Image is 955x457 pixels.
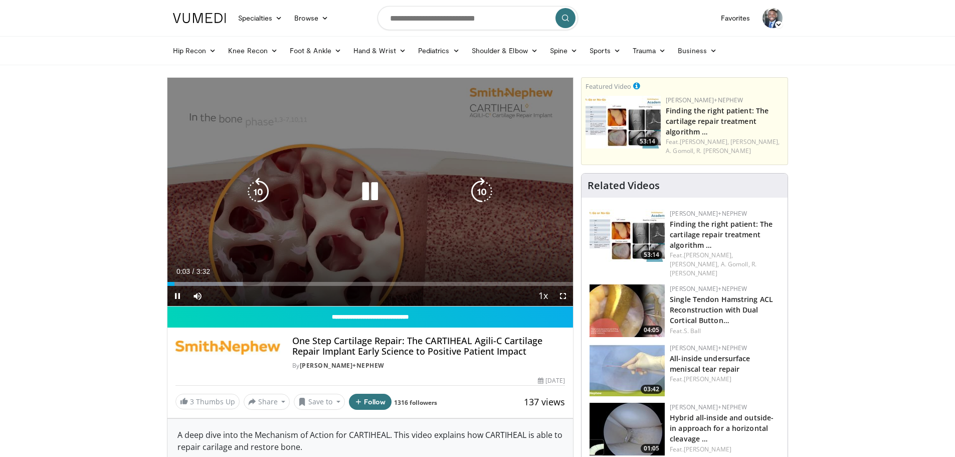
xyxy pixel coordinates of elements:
[715,8,756,28] a: Favorites
[670,260,719,268] a: [PERSON_NAME],
[167,286,187,306] button: Pause
[586,96,661,148] a: 53:14
[684,327,701,335] a: S. Ball
[670,327,780,336] div: Feat.
[670,375,780,384] div: Feat.
[641,385,662,394] span: 03:42
[284,41,347,61] a: Foot & Ankle
[533,286,553,306] button: Playback Rate
[590,209,665,262] a: 53:14
[222,41,284,61] a: Knee Recon
[586,96,661,148] img: 2894c166-06ea-43da-b75e-3312627dae3b.150x105_q85_crop-smart_upscale.jpg
[680,137,729,146] a: [PERSON_NAME],
[590,403,665,455] img: 364c13b8-bf65-400b-a941-5a4a9c158216.150x105_q85_crop-smart_upscale.jpg
[684,445,731,453] a: [PERSON_NAME]
[175,394,240,409] a: 3 Thumbs Up
[762,8,783,28] img: Avatar
[721,260,750,268] a: A. Gomoll,
[349,394,392,410] button: Follow
[584,41,627,61] a: Sports
[544,41,584,61] a: Spine
[288,8,334,28] a: Browse
[538,376,565,385] div: [DATE]
[666,137,784,156] div: Feat.
[232,8,289,28] a: Specialties
[641,444,662,453] span: 01:05
[641,326,662,335] span: 04:05
[167,41,223,61] a: Hip Recon
[670,209,747,218] a: [PERSON_NAME]+Nephew
[197,267,210,275] span: 3:32
[394,398,437,407] a: 1316 followers
[292,361,565,370] div: By
[590,344,665,396] img: 02c34c8e-0ce7-40b9-85e3-cdd59c0970f9.150x105_q85_crop-smart_upscale.jpg
[167,78,574,307] video-js: Video Player
[294,394,345,410] button: Save to
[672,41,723,61] a: Business
[176,267,190,275] span: 0:03
[666,106,769,136] a: Finding the right patient: The cartilage repair treatment algorithm …
[730,137,780,146] a: [PERSON_NAME],
[173,13,226,23] img: VuMedi Logo
[670,294,773,325] a: Single Tendon Hamstring ACL Reconstruction with Dual Cortical Button…
[670,284,747,293] a: [PERSON_NAME]+Nephew
[590,284,665,337] a: 04:05
[588,180,660,192] h4: Related Videos
[524,396,565,408] span: 137 views
[590,344,665,396] a: 03:42
[641,250,662,259] span: 53:14
[590,284,665,337] img: 47fc3831-2644-4472-a478-590317fb5c48.150x105_q85_crop-smart_upscale.jpg
[670,403,747,411] a: [PERSON_NAME]+Nephew
[244,394,290,410] button: Share
[684,375,731,383] a: [PERSON_NAME]
[637,137,658,146] span: 53:14
[590,403,665,455] a: 01:05
[193,267,195,275] span: /
[670,251,780,278] div: Feat.
[670,413,774,443] a: Hybrid all-inside and outside-in approach for a horizontal cleavage …
[670,260,756,277] a: R. [PERSON_NAME]
[666,96,743,104] a: [PERSON_NAME]+Nephew
[167,282,574,286] div: Progress Bar
[696,146,751,155] a: R. [PERSON_NAME]
[292,336,565,357] h4: One Step Cartilage Repair: The CARTIHEAL Agili-C Cartilage Repair Implant Early Science to Positi...
[412,41,466,61] a: Pediatrics
[553,286,573,306] button: Fullscreen
[670,445,780,454] div: Feat.
[347,41,412,61] a: Hand & Wrist
[590,209,665,262] img: 2894c166-06ea-43da-b75e-3312627dae3b.150x105_q85_crop-smart_upscale.jpg
[187,286,208,306] button: Mute
[190,397,194,406] span: 3
[670,219,773,250] a: Finding the right patient: The cartilage repair treatment algorithm …
[670,344,747,352] a: [PERSON_NAME]+Nephew
[627,41,672,61] a: Trauma
[586,82,631,91] small: Featured Video
[666,146,695,155] a: A. Gomoll,
[377,6,578,30] input: Search topics, interventions
[466,41,544,61] a: Shoulder & Elbow
[300,361,385,370] a: [PERSON_NAME]+Nephew
[684,251,733,259] a: [PERSON_NAME],
[175,336,280,360] img: Smith+Nephew
[670,354,750,374] a: All-inside undersurface meniscal tear repair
